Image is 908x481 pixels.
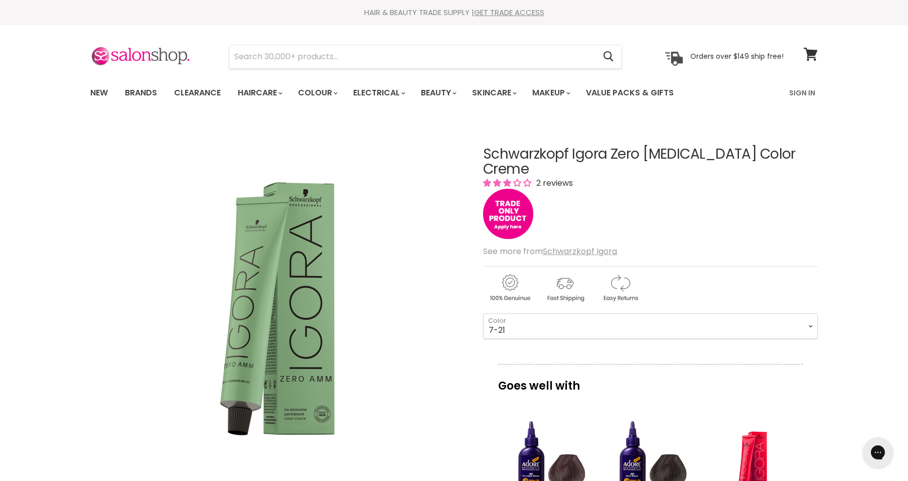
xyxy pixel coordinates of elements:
[230,82,288,103] a: Haircare
[783,82,821,103] a: Sign In
[151,182,404,435] img: Schwarzkopf Igora Zero Ammonia Color Creme
[78,78,830,107] nav: Main
[229,45,595,68] input: Search
[595,45,622,68] button: Search
[83,78,732,107] ul: Main menu
[483,273,536,303] img: genuine.gif
[593,273,647,303] img: returns.gif
[413,82,463,103] a: Beauty
[483,147,818,178] h1: Schwarzkopf Igora Zero [MEDICAL_DATA] Color Creme
[474,7,544,18] a: GET TRADE ACCESS
[290,82,344,103] a: Colour
[167,82,228,103] a: Clearance
[483,177,533,189] span: 3.00 stars
[690,52,784,61] p: Orders over $149 ship free!
[498,364,803,397] p: Goes well with
[78,8,830,18] div: HAIR & BEAUTY TRADE SUPPLY |
[483,189,533,239] img: tradeonly_small.jpg
[83,82,115,103] a: New
[578,82,681,103] a: Value Packs & Gifts
[533,177,573,189] span: 2 reviews
[538,273,591,303] img: shipping.gif
[229,45,622,69] form: Product
[117,82,165,103] a: Brands
[465,82,523,103] a: Skincare
[483,246,617,257] span: See more from
[858,434,898,471] iframe: Gorgias live chat messenger
[525,82,576,103] a: Makeup
[543,246,617,257] a: Schwarzkopf Igora
[346,82,411,103] a: Electrical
